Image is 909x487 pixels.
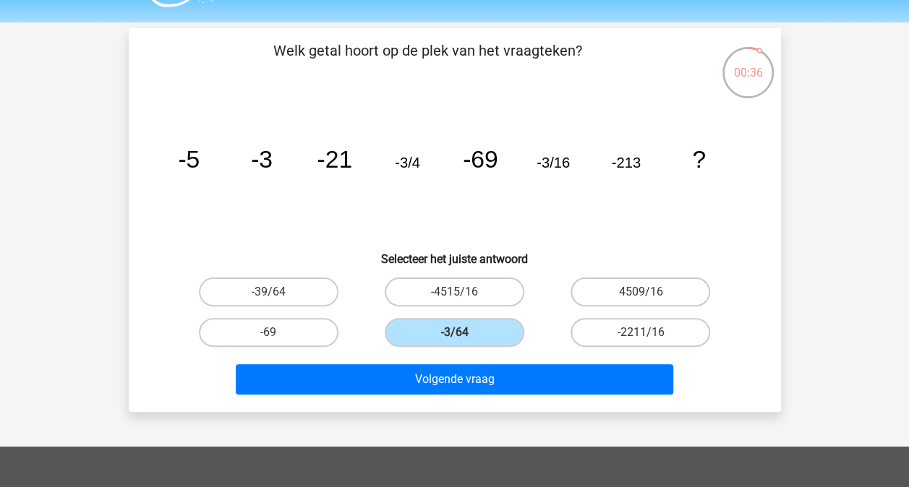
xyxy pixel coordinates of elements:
label: -69 [199,318,338,347]
label: 4509/16 [571,277,710,306]
div: 00:36 [721,46,775,82]
tspan: -21 [317,146,352,173]
tspan: -3/16 [537,155,570,171]
tspan: ? [692,146,706,173]
label: -39/64 [199,277,338,306]
tspan: -5 [178,146,200,173]
label: -4515/16 [385,277,524,306]
tspan: -69 [462,146,498,173]
p: Welk getal hoort op de plek van het vraagteken? [152,40,704,83]
tspan: -3/4 [395,155,420,171]
tspan: -3 [251,146,273,173]
h6: Selecteer het juiste antwoord [152,241,758,266]
tspan: -213 [611,155,640,171]
button: Volgende vraag [236,364,673,395]
label: -2211/16 [571,318,710,347]
label: -3/64 [385,318,524,347]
